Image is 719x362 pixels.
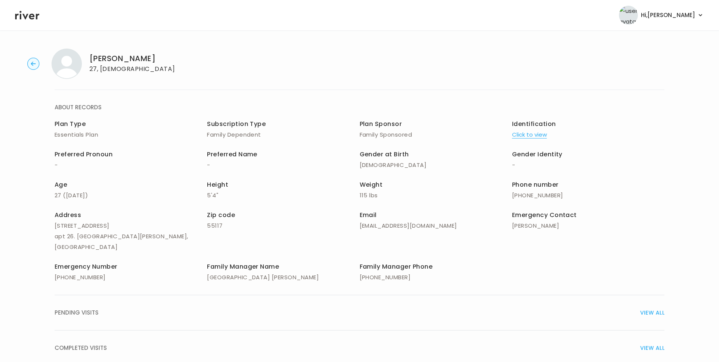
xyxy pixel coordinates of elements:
p: Family Sponsored [360,129,512,140]
p: [PERSON_NAME] [512,220,664,231]
p: - [207,160,359,170]
p: - [512,160,664,170]
span: Gender Identity [512,150,562,159]
span: ( [DATE] ) [63,191,88,199]
span: Subscription Type [207,120,266,128]
span: VIEW ALL [640,307,664,318]
span: Age [55,180,67,189]
span: COMPLETED VISITS [55,343,107,353]
span: Emergency Number [55,262,117,271]
span: Identification [512,120,556,128]
button: ABOUT RECORDS [55,90,664,125]
p: [GEOGRAPHIC_DATA] [PERSON_NAME] [207,272,359,283]
p: 115 lbs [360,190,512,201]
p: [PHONE_NUMBER] [55,272,207,283]
p: 27 [55,190,207,201]
span: Height [207,180,228,189]
p: [STREET_ADDRESS] [55,220,207,231]
span: Plan Type [55,120,86,128]
h1: [PERSON_NAME] [89,53,175,64]
span: Gender at Birth [360,150,409,159]
img: Shamoya McIntosh [52,49,82,79]
span: Emergency Contact [512,211,577,219]
span: PENDING VISITS [55,307,99,318]
span: Family Manager Phone [360,262,433,271]
span: Phone number [512,180,559,189]
button: Click to view [512,129,547,140]
span: Preferred Name [207,150,257,159]
span: Hi, [PERSON_NAME] [641,10,695,20]
span: Plan Sponsor [360,120,402,128]
span: Address [55,211,81,219]
span: Family Manager Name [207,262,279,271]
button: PENDING VISITSVIEW ALL [55,295,664,331]
span: VIEW ALL [640,343,664,353]
p: Essentials Plan [55,129,207,140]
span: Weight [360,180,383,189]
span: Preferred Pronoun [55,150,113,159]
p: - [55,160,207,170]
p: [PHONE_NUMBER] [360,272,512,283]
span: ABOUT RECORDS [55,102,102,113]
p: [EMAIL_ADDRESS][DOMAIN_NAME] [360,220,512,231]
button: user avatarHi,[PERSON_NAME] [619,6,704,25]
span: Email [360,211,377,219]
span: Zip code [207,211,235,219]
p: 55117 [207,220,359,231]
p: apt 26. [GEOGRAPHIC_DATA][PERSON_NAME], [GEOGRAPHIC_DATA] [55,231,207,252]
p: 5'4" [207,190,359,201]
p: Family Dependent [207,129,359,140]
p: 27, [DEMOGRAPHIC_DATA] [89,64,175,74]
p: [PHONE_NUMBER] [512,190,664,201]
img: user avatar [619,6,638,25]
p: [DEMOGRAPHIC_DATA] [360,160,512,170]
